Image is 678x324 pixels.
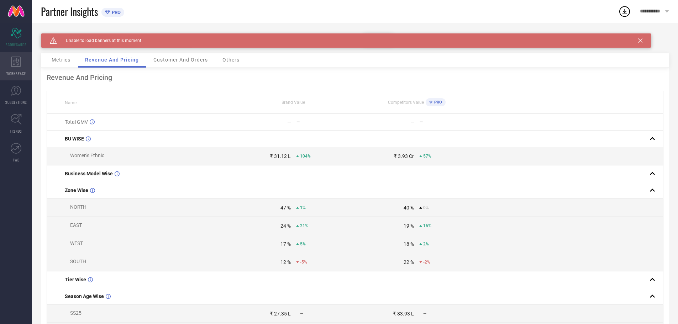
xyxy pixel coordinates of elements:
span: SS25 [70,310,82,316]
span: 104% [300,154,311,159]
div: 22 % [404,259,414,265]
span: Business Model Wise [65,171,113,176]
span: 16% [423,223,431,228]
span: Zone Wise [65,187,88,193]
span: Brand Value [282,100,305,105]
span: PRO [110,10,121,15]
div: Brand [41,33,112,38]
span: Name [65,100,77,105]
span: -2% [423,260,430,265]
span: 1% [300,205,306,210]
span: Others [222,57,240,63]
span: 21% [300,223,308,228]
span: — [423,311,426,316]
span: -5% [300,260,307,265]
div: Open download list [618,5,631,18]
span: Total GMV [65,119,88,125]
span: BU WISE [65,136,84,142]
span: 2% [423,241,429,246]
span: Revenue And Pricing [85,57,139,63]
span: Tier Wise [65,277,86,282]
div: ₹ 3.93 Cr [394,153,414,159]
span: PRO [432,100,442,105]
div: ₹ 31.12 L [270,153,291,159]
div: — [410,119,414,125]
span: SUGGESTIONS [5,100,27,105]
span: NORTH [70,204,86,210]
span: 57% [423,154,431,159]
div: 47 % [280,205,291,211]
span: Competitors Value [388,100,424,105]
div: 24 % [280,223,291,229]
div: 18 % [404,241,414,247]
div: 19 % [404,223,414,229]
span: 0% [423,205,429,210]
div: 17 % [280,241,291,247]
span: SOUTH [70,259,86,264]
span: 5% [300,241,306,246]
span: TRENDS [10,128,22,134]
span: WORKSPACE [6,71,26,76]
span: Partner Insights [41,4,98,19]
span: FWD [13,157,20,163]
span: Metrics [52,57,70,63]
span: EAST [70,222,82,228]
span: SCORECARDS [6,42,27,47]
div: Revenue And Pricing [47,73,663,82]
div: — [296,119,355,124]
span: WEST [70,240,83,246]
span: — [300,311,303,316]
div: — [420,119,478,124]
div: 40 % [404,205,414,211]
span: Customer And Orders [153,57,208,63]
span: Women's Ethnic [70,153,104,158]
div: 12 % [280,259,291,265]
span: Unable to load banners at this moment [57,38,141,43]
div: — [287,119,291,125]
div: ₹ 83.93 L [393,311,414,317]
div: ₹ 27.35 L [270,311,291,317]
span: Season Age Wise [65,293,104,299]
